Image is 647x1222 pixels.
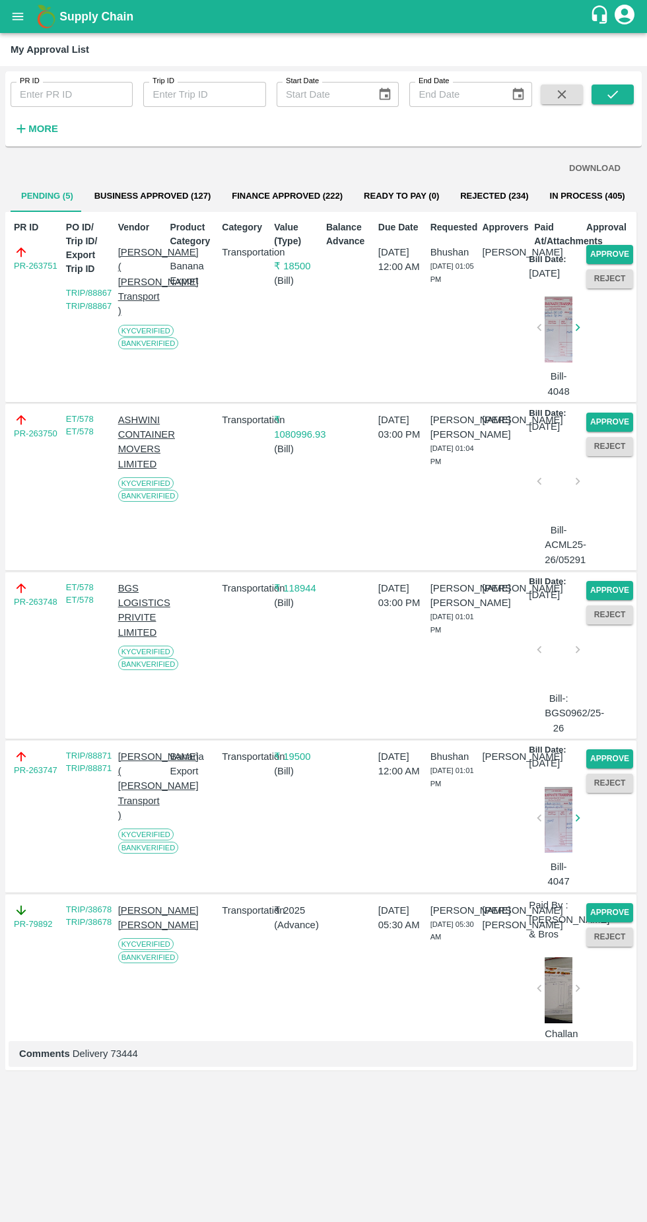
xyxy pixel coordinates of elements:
p: Transportation [222,749,269,764]
button: Reject [586,437,633,456]
a: PR-263750 [14,427,57,440]
p: PR ID [14,221,61,234]
p: [PERSON_NAME] [PERSON_NAME] [430,581,477,611]
p: [PERSON_NAME] [482,918,529,932]
p: Bill-: BGS0962/25-26 [545,691,572,735]
p: Vendor [118,221,165,234]
p: [PERSON_NAME] [PERSON_NAME] [118,903,165,933]
p: Bill Date: [529,576,566,588]
p: Approvers [482,221,529,234]
b: Comments [19,1048,70,1059]
p: [PERSON_NAME] [430,903,477,918]
p: ASHWINI CONTAINER MOVERS LIMITED [118,413,165,471]
p: PO ID/ Trip ID/ Export Trip ID [66,221,113,276]
p: ₹ 118944 [274,581,321,595]
button: Approve [586,581,633,600]
span: KYC Verified [118,477,174,489]
button: Approve [586,749,633,768]
a: ET/578 ET/578 [66,414,94,437]
button: Choose date [506,82,531,107]
p: Product Category [170,221,217,248]
p: Bill Date: [529,407,566,420]
p: ₹ 19500 [274,749,321,764]
button: Business Approved (127) [84,180,222,212]
p: ( Advance ) [274,918,321,932]
button: Finance Approved (222) [221,180,353,212]
p: Bill Date: [529,254,566,266]
div: account of current user [613,3,636,30]
p: [PERSON_NAME] ( [PERSON_NAME] Transport ) [118,749,165,823]
label: End Date [419,76,449,86]
input: End Date [409,82,500,107]
p: ( Bill ) [274,273,321,288]
p: BGS LOGISTICS PRIVITE LIMITED [118,581,165,640]
span: [DATE] 01:05 PM [430,262,474,283]
p: Category [222,221,269,234]
span: Bank Verified [118,842,179,854]
a: PR-79892 [14,918,53,931]
a: PR-263748 [14,595,57,609]
button: DOWNLOAD [564,157,626,180]
p: [PERSON_NAME] [482,749,529,764]
span: [DATE] 01:04 PM [430,444,474,465]
p: ( Bill ) [274,595,321,610]
span: [DATE] 01:01 PM [430,613,474,634]
button: open drawer [3,1,33,32]
p: ( Bill ) [274,764,321,778]
span: KYC Verified [118,829,174,840]
p: Approval [586,221,633,234]
p: Challan [545,1027,572,1041]
button: Approve [586,245,633,264]
span: [DATE] 05:30 AM [430,920,474,941]
button: Choose date [372,82,397,107]
a: TRIP/38678 TRIP/38678 [66,904,112,928]
input: Start Date [277,82,367,107]
p: ₹ 2025 [274,903,321,918]
p: Banana Export [170,259,217,289]
p: [PERSON_NAME] [482,581,529,595]
p: [DATE] [529,588,560,602]
img: logo [33,3,59,30]
span: KYC Verified [118,325,174,337]
p: Transportation [222,581,269,595]
p: Banana Export [170,749,217,779]
label: Trip ID [153,76,174,86]
span: Bank Verified [118,337,179,349]
div: customer-support [590,5,613,28]
p: [DATE] 12:00 AM [378,245,425,275]
label: PR ID [20,76,40,86]
button: Approve [586,903,633,922]
button: Ready To Pay (0) [353,180,450,212]
button: In Process (405) [539,180,636,212]
button: Rejected (234) [450,180,539,212]
span: KYC Verified [118,938,174,950]
p: Bill Date: [529,744,566,757]
p: [PERSON_NAME] [PERSON_NAME] [430,413,477,442]
p: Bhushan [430,245,477,259]
p: Paid At/Attachments [534,221,581,248]
p: [DATE] 03:00 PM [378,413,425,442]
p: ₹ 1080996.93 [274,413,321,442]
p: Due Date [378,221,425,234]
p: [DATE] [529,756,560,770]
p: Transportation [222,413,269,427]
p: ₹ 18500 [274,259,321,273]
a: ET/578 ET/578 [66,582,94,605]
button: Reject [586,605,633,625]
a: TRIP/88871 TRIP/88871 [66,751,112,774]
p: [PERSON_NAME] [482,245,529,259]
div: My Approval List [11,41,89,58]
p: Bill-4048 [545,369,572,399]
p: Transportation [222,245,269,259]
p: Delivery 73444 [19,1046,623,1061]
button: Pending (5) [11,180,84,212]
p: [PERSON_NAME] [482,413,529,427]
p: [DATE] [529,419,560,434]
p: Bill-ACML25-26/05291 [545,523,572,567]
button: More [11,118,61,140]
p: [DATE] 05:30 AM [378,903,425,933]
strong: More [28,123,58,134]
p: Balance Advance [326,221,373,248]
span: Bank Verified [118,490,179,502]
p: Paid By : [PERSON_NAME] & Bros [529,898,609,942]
